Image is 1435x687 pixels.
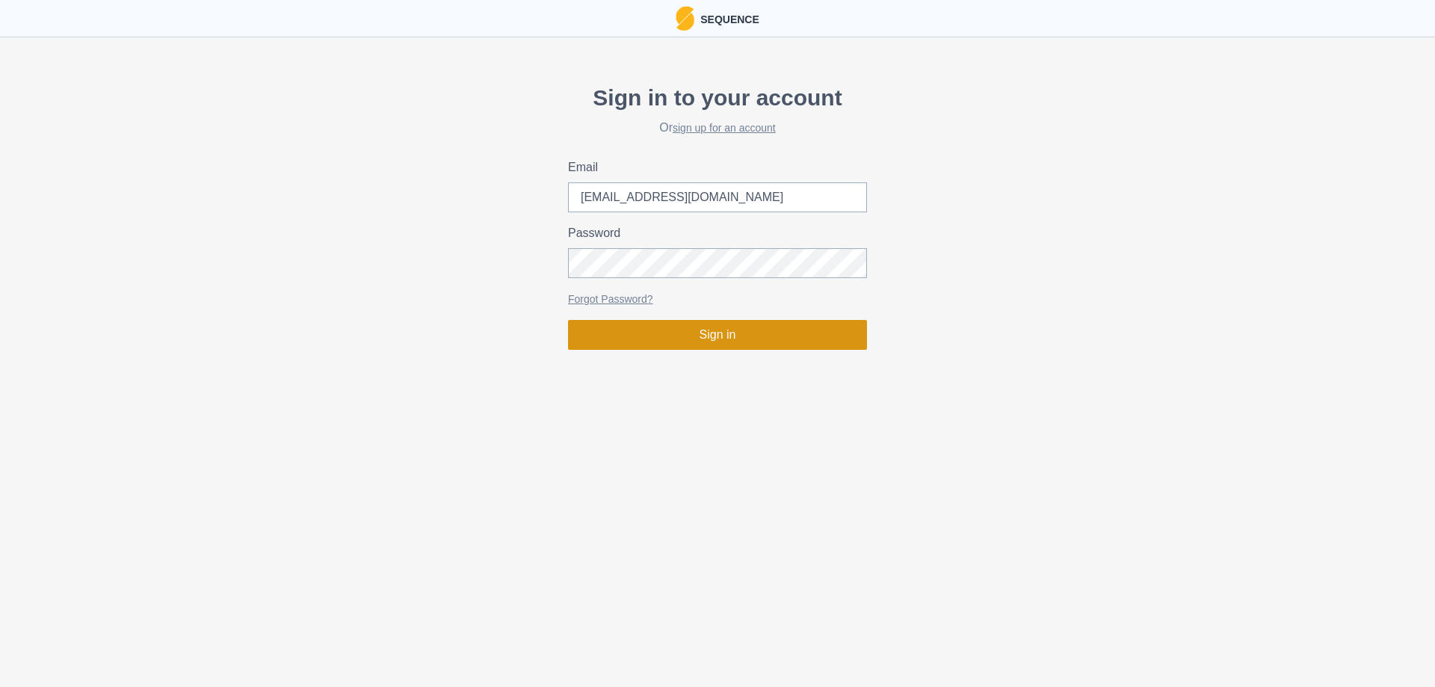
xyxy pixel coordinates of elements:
p: Sequence [694,9,759,28]
a: sign up for an account [673,122,776,134]
a: Forgot Password? [568,293,653,305]
label: Password [568,224,858,242]
p: Sign in to your account [568,81,867,114]
a: LogoSequence [676,6,759,31]
label: Email [568,158,858,176]
button: Sign in [568,320,867,350]
img: Logo [676,6,694,31]
h2: Or [568,120,867,135]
